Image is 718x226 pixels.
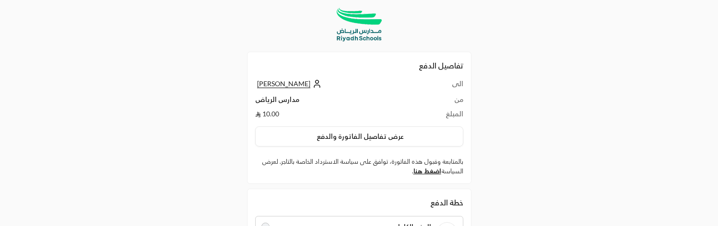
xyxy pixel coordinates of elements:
img: Company Logo [333,6,385,44]
div: خطة الدفع [255,197,463,208]
h2: تفاصيل الدفع [255,60,463,71]
label: بالمتابعة وقبول هذه الفاتورة، توافق على سياسة الاسترداد الخاصة بالتاجر. لعرض السياسة . [255,157,463,176]
td: من [419,95,463,109]
a: [PERSON_NAME] [255,79,322,88]
span: [PERSON_NAME] [257,79,310,88]
td: مدارس الرياض [255,95,420,109]
td: الى [419,79,463,95]
a: اضغط هنا [413,167,441,175]
td: المبلغ [419,109,463,119]
button: عرض تفاصيل الفاتورة والدفع [255,126,463,147]
td: 10.00 [255,109,420,119]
